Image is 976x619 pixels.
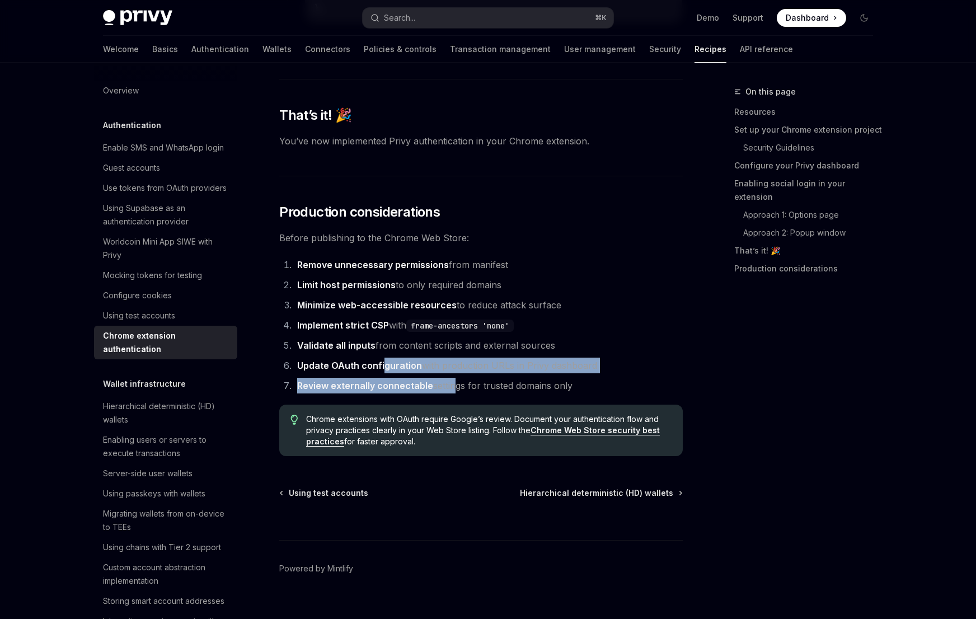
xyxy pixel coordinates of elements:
[734,175,882,206] a: Enabling social login in your extension
[94,484,237,504] a: Using passkeys with wallets
[103,36,139,63] a: Welcome
[697,12,719,24] a: Demo
[103,487,205,500] div: Using passkeys with wallets
[103,161,160,175] div: Guest accounts
[94,81,237,101] a: Overview
[384,11,415,25] div: Search...
[103,269,202,282] div: Mocking tokens for testing
[94,591,237,611] a: Storing smart account addresses
[262,36,292,63] a: Wallets
[364,36,437,63] a: Policies & controls
[406,320,514,332] code: frame-ancestors 'none'
[280,487,368,499] a: Using test accounts
[279,106,351,124] span: That’s it! 🎉
[294,317,683,333] li: with
[855,9,873,27] button: Toggle dark mode
[734,157,882,175] a: Configure your Privy dashboard
[103,181,227,195] div: Use tokens from OAuth providers
[734,103,882,121] a: Resources
[94,138,237,158] a: Enable SMS and WhatsApp login
[743,139,882,157] a: Security Guidelines
[103,561,231,588] div: Custom account abstraction implementation
[294,297,683,313] li: to reduce attack surface
[94,306,237,326] a: Using test accounts
[103,377,186,391] h5: Wallet infrastructure
[94,537,237,557] a: Using chains with Tier 2 support
[297,320,389,331] strong: Implement strict CSP
[94,232,237,265] a: Worldcoin Mini App SIWE with Privy
[103,201,231,228] div: Using Supabase as an authentication provider
[743,206,882,224] a: Approach 1: Options page
[297,259,449,270] strong: Remove unnecessary permissions
[297,340,376,351] strong: Validate all inputs
[94,396,237,430] a: Hierarchical deterministic (HD) wallets
[294,358,683,373] li: with production URLs in Privy dashboard
[94,158,237,178] a: Guest accounts
[103,309,175,322] div: Using test accounts
[103,400,231,426] div: Hierarchical deterministic (HD) wallets
[279,203,440,221] span: Production considerations
[294,337,683,353] li: from content scripts and external sources
[294,257,683,273] li: from manifest
[520,487,682,499] a: Hierarchical deterministic (HD) wallets
[94,265,237,285] a: Mocking tokens for testing
[743,224,882,242] a: Approach 2: Popup window
[152,36,178,63] a: Basics
[191,36,249,63] a: Authentication
[777,9,846,27] a: Dashboard
[305,36,350,63] a: Connectors
[103,289,172,302] div: Configure cookies
[94,463,237,484] a: Server-side user wallets
[103,433,231,460] div: Enabling users or servers to execute transactions
[450,36,551,63] a: Transaction management
[695,36,726,63] a: Recipes
[94,285,237,306] a: Configure cookies
[294,277,683,293] li: to only required domains
[297,360,422,371] strong: Update OAuth configuration
[94,430,237,463] a: Enabling users or servers to execute transactions
[279,230,683,246] span: Before publishing to the Chrome Web Store:
[279,133,683,149] span: You’ve now implemented Privy authentication in your Chrome extension.
[103,541,221,554] div: Using chains with Tier 2 support
[734,242,882,260] a: That’s it! 🎉
[94,326,237,359] a: Chrome extension authentication
[103,594,224,608] div: Storing smart account addresses
[734,121,882,139] a: Set up your Chrome extension project
[734,260,882,278] a: Production considerations
[564,36,636,63] a: User management
[649,36,681,63] a: Security
[786,12,829,24] span: Dashboard
[103,507,231,534] div: Migrating wallets from on-device to TEEs
[294,378,683,393] li: settings for trusted domains only
[520,487,673,499] span: Hierarchical deterministic (HD) wallets
[103,10,172,26] img: dark logo
[740,36,793,63] a: API reference
[306,414,672,447] span: Chrome extensions with OAuth require Google’s review. Document your authentication flow and priva...
[103,235,231,262] div: Worldcoin Mini App SIWE with Privy
[103,141,224,154] div: Enable SMS and WhatsApp login
[94,198,237,232] a: Using Supabase as an authentication provider
[290,415,298,425] svg: Tip
[94,504,237,537] a: Migrating wallets from on-device to TEEs
[595,13,607,22] span: ⌘ K
[297,279,396,290] strong: Limit host permissions
[297,299,457,311] strong: Minimize web-accessible resources
[745,85,796,99] span: On this page
[733,12,763,24] a: Support
[363,8,613,28] button: Search...⌘K
[103,329,231,356] div: Chrome extension authentication
[103,119,161,132] h5: Authentication
[103,84,139,97] div: Overview
[297,380,433,391] strong: Review externally connectable
[289,487,368,499] span: Using test accounts
[94,178,237,198] a: Use tokens from OAuth providers
[279,563,353,574] a: Powered by Mintlify
[103,467,193,480] div: Server-side user wallets
[94,557,237,591] a: Custom account abstraction implementation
